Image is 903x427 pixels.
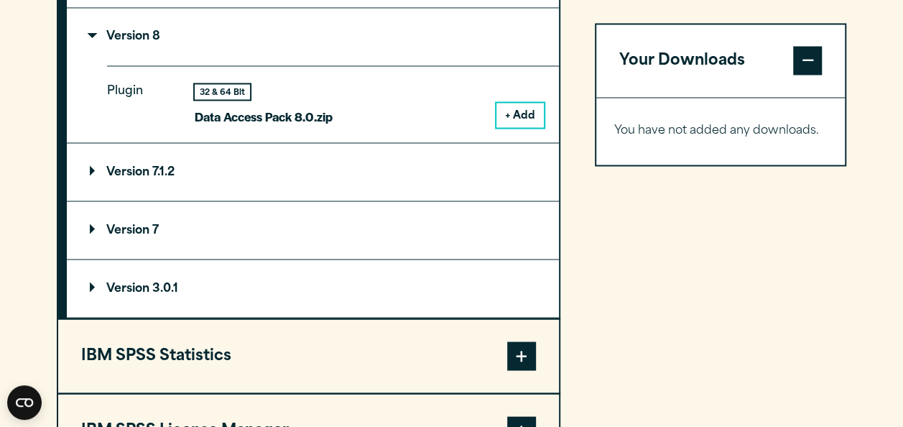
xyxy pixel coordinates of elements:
button: + Add [496,103,544,127]
div: 32 & 64 Bit [195,84,250,99]
summary: Version 3.0.1 [67,260,559,317]
p: Version 3.0.1 [90,283,178,294]
button: Open CMP widget [7,385,42,420]
p: Version 8 [90,31,160,42]
button: IBM SPSS Statistics [58,319,559,392]
div: IBM SPSS Data Access Pack [67,7,559,318]
p: You have not added any downloads. [614,121,828,142]
button: Your Downloads [596,24,846,98]
p: Version 7.1.2 [90,166,175,178]
div: Your Downloads [596,98,846,165]
p: Version 7 [90,224,159,236]
p: Plugin [107,81,172,116]
summary: Version 8 [67,8,559,65]
p: Data Access Pack 8.0.zip [195,106,333,127]
summary: Version 7.1.2 [67,143,559,201]
summary: Version 7 [67,201,559,259]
